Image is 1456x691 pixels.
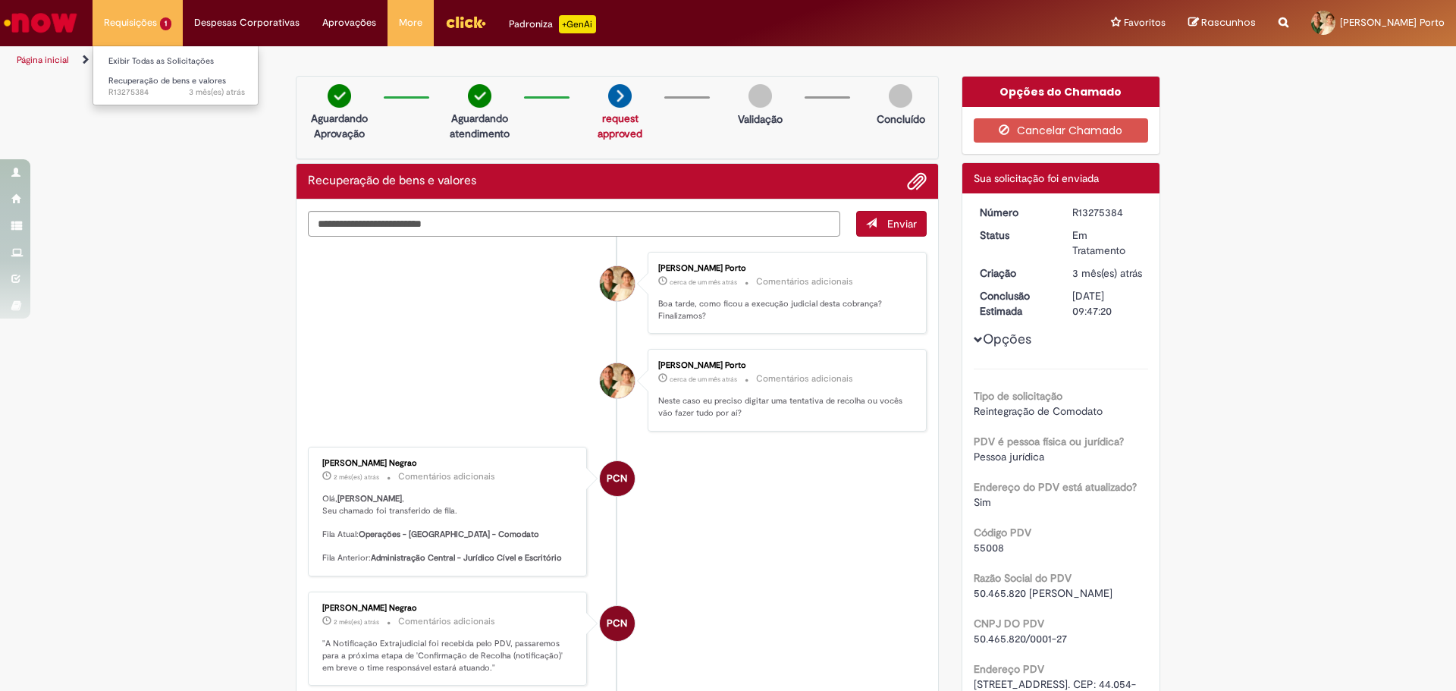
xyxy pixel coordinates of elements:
p: +GenAi [559,15,596,33]
small: Comentários adicionais [398,615,495,628]
span: 50.465.820 [PERSON_NAME] [974,586,1112,600]
span: Sim [974,495,991,509]
span: Recuperação de bens e valores [108,75,226,86]
b: Razão Social do PDV [974,571,1072,585]
dt: Status [968,228,1062,243]
div: Pamela Colombo Negrao [600,461,635,496]
span: Despesas Corporativas [194,15,300,30]
span: Aprovações [322,15,376,30]
ul: Requisições [93,46,259,105]
div: Pamela Colombo Negrao [600,606,635,641]
img: img-circle-grey.png [748,84,772,108]
div: [PERSON_NAME] Negrao [322,459,575,468]
div: [PERSON_NAME] Negrao [322,604,575,613]
img: img-circle-grey.png [889,84,912,108]
dt: Criação [968,265,1062,281]
span: 2 mês(es) atrás [334,617,379,627]
div: Opções do Chamado [962,77,1160,107]
span: Favoritos [1124,15,1166,30]
b: Administração Central - Jurídico Cível e Escritório [371,552,562,564]
button: Adicionar anexos [907,171,927,191]
a: Página inicial [17,54,69,66]
div: Em Tratamento [1072,228,1143,258]
p: Boa tarde, como ficou a execução judicial desta cobrança? Finalizamos? [658,298,911,322]
img: check-circle-green.png [328,84,351,108]
div: [PERSON_NAME] Porto [658,264,911,273]
span: Requisições [104,15,157,30]
span: 3 mês(es) atrás [189,86,245,98]
span: cerca de um mês atrás [670,375,737,384]
span: 2 mês(es) atrás [334,473,379,482]
img: ServiceNow [2,8,80,38]
a: request approved [598,112,642,140]
p: Concluído [877,112,925,127]
button: Enviar [856,211,927,237]
img: check-circle-green.png [468,84,491,108]
img: arrow-next.png [608,84,632,108]
div: Lucas Cerqueira Porto [600,363,635,398]
a: Aberto R13275384 : Recuperação de bens e valores [93,73,260,101]
small: Comentários adicionais [398,470,495,483]
ul: Trilhas de página [11,46,959,74]
b: Endereço do PDV está atualizado? [974,480,1137,494]
span: More [399,15,422,30]
span: Enviar [887,217,917,231]
div: 10/07/2025 15:47:12 [1072,265,1143,281]
b: PDV é pessoa física ou jurídica? [974,435,1124,448]
b: Endereço PDV [974,662,1044,676]
div: Padroniza [509,15,596,33]
button: Cancelar Chamado [974,118,1149,143]
div: [DATE] 09:47:20 [1072,288,1143,319]
time: 10/07/2025 15:47:12 [1072,266,1142,280]
img: click_logo_yellow_360x200.png [445,11,486,33]
span: R13275384 [108,86,245,99]
span: PCN [607,605,627,642]
small: Comentários adicionais [756,275,853,288]
span: Rascunhos [1201,15,1256,30]
time: 14/08/2025 11:13:48 [334,617,379,627]
span: Reintegração de Comodato [974,404,1103,418]
p: Aguardando Aprovação [303,111,376,141]
time: 19/08/2025 10:31:33 [670,375,737,384]
time: 10/07/2025 15:47:16 [189,86,245,98]
dt: Conclusão Estimada [968,288,1062,319]
small: Comentários adicionais [756,372,853,385]
span: 3 mês(es) atrás [1072,266,1142,280]
p: "A Notificação Extrajudicial foi recebida pelo PDV, passaremos para a próxima etapa de 'Confirmaç... [322,638,575,674]
span: [PERSON_NAME] Porto [1340,16,1445,29]
b: Código PDV [974,526,1031,539]
dt: Número [968,205,1062,220]
a: Rascunhos [1188,16,1256,30]
span: Pessoa jurídica [974,450,1044,463]
p: Olá, , Seu chamado foi transferido de fila. Fila Atual: Fila Anterior: [322,493,575,564]
time: 29/08/2025 16:21:24 [670,278,737,287]
b: [PERSON_NAME] [337,493,402,504]
b: Operações - [GEOGRAPHIC_DATA] - Comodato [359,529,539,540]
div: [PERSON_NAME] Porto [658,361,911,370]
b: Tipo de solicitação [974,389,1062,403]
span: 50.465.820/0001-27 [974,632,1067,645]
span: cerca de um mês atrás [670,278,737,287]
span: 1 [160,17,171,30]
span: Sua solicitação foi enviada [974,171,1099,185]
time: 14/08/2025 11:13:49 [334,473,379,482]
b: CNPJ DO PDV [974,617,1044,630]
div: Lucas Cerqueira Porto [600,266,635,301]
textarea: Digite sua mensagem aqui... [308,211,840,237]
a: Exibir Todas as Solicitações [93,53,260,70]
h2: Recuperação de bens e valores Histórico de tíquete [308,174,476,188]
div: R13275384 [1072,205,1143,220]
p: Neste caso eu preciso digitar uma tentativa de recolha ou vocês vão fazer tudo por aí? [658,395,911,419]
p: Validação [738,112,783,127]
p: Aguardando atendimento [443,111,516,141]
span: 55008 [974,541,1004,554]
span: PCN [607,460,627,497]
